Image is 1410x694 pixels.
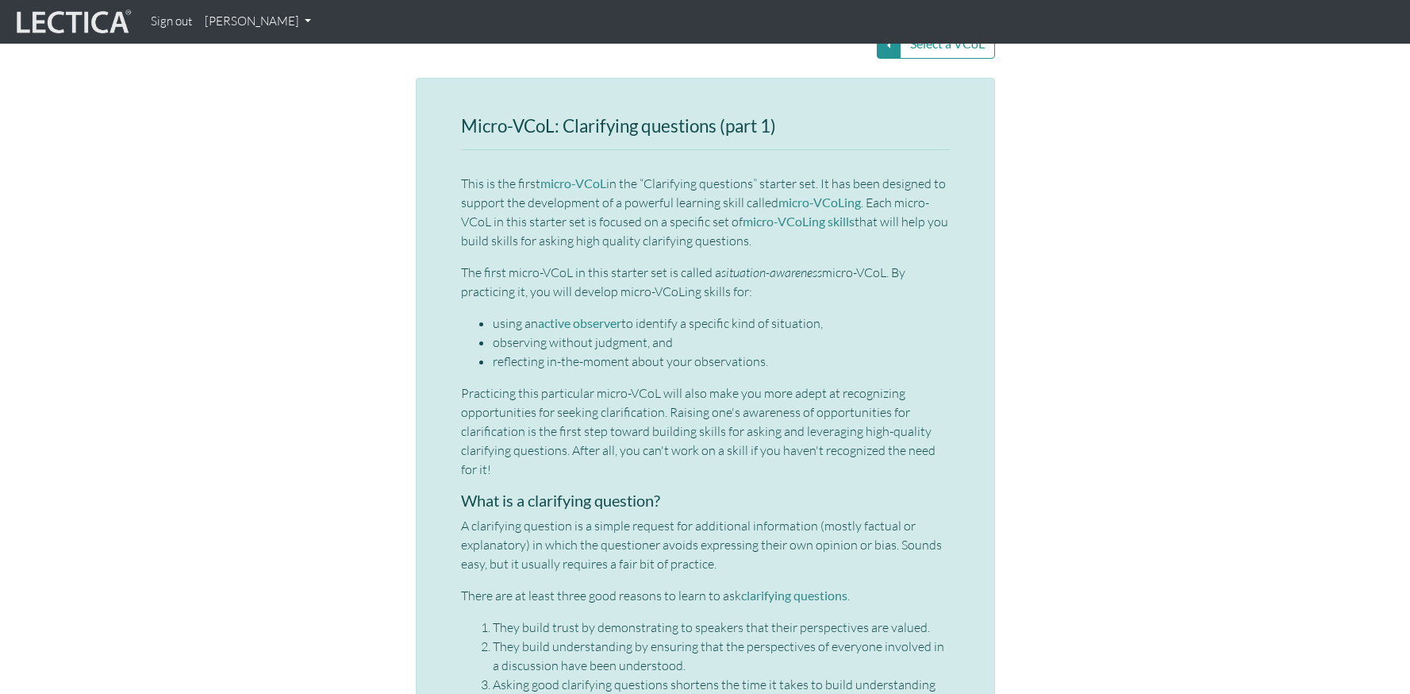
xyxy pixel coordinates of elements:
a: micro-VCoL [540,175,606,191]
p: There are at least three good reasons to learn to ask . [461,586,950,605]
a: Sign out [144,6,198,37]
a: micro-VCoLing [778,195,861,210]
button: Select a VCoL [900,29,995,59]
h3: Micro-VCoL: Clarifying questions (part 1) [461,117,950,137]
p: This is the first in the “Clarifying questions” starter set. It has been designed to support the ... [461,174,950,250]
li: observing without judgment, and [493,333,950,352]
a: clarifying questions [741,588,847,603]
p: The first micro-VCoL in this starter set is called a micro-VCoL. By practicing it, you will devel... [461,263,950,301]
li: reflecting in-the-moment about your observations. [493,352,950,371]
li: They build understanding by ensuring that the perspectives of everyone involved in a discussion h... [493,637,950,675]
p: A clarifying question is a simple request for additional information (mostly factual or explanato... [461,516,950,573]
a: micro-VCoLing skills [743,214,855,229]
strong: What is a clarifying question? [461,491,660,510]
img: lecticalive [13,7,132,37]
li: using an to identify a specific kind of situation, [493,314,950,333]
a: [PERSON_NAME] [198,6,317,37]
em: situation-awareness [721,264,822,280]
p: Practicing this particular micro-VCoL will also make you more adept at recognizing opportunities ... [461,384,950,479]
li: They build trust by demonstrating to speakers that their perspectives are valued. [493,618,950,637]
a: active observer [538,315,621,330]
